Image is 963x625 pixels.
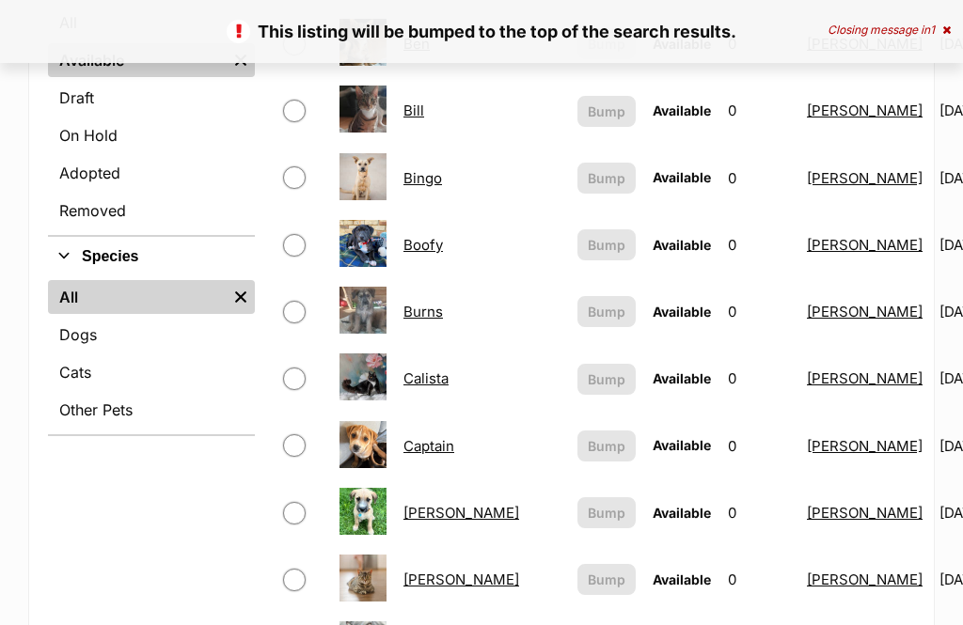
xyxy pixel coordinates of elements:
[48,2,255,235] div: Status
[577,296,636,327] button: Bump
[577,229,636,260] button: Bump
[807,102,923,119] a: [PERSON_NAME]
[653,102,711,118] span: Available
[227,280,255,314] a: Remove filter
[588,168,625,188] span: Bump
[653,571,711,587] span: Available
[403,236,443,254] a: Boofy
[807,369,923,387] a: [PERSON_NAME]
[807,504,923,522] a: [PERSON_NAME]
[807,437,923,455] a: [PERSON_NAME]
[807,236,923,254] a: [PERSON_NAME]
[577,163,636,194] button: Bump
[653,505,711,521] span: Available
[588,369,625,389] span: Bump
[588,302,625,321] span: Bump
[48,156,255,190] a: Adopted
[48,194,255,227] a: Removed
[403,169,442,187] a: Bingo
[720,414,797,478] td: 0
[48,393,255,427] a: Other Pets
[48,81,255,115] a: Draft
[720,146,797,211] td: 0
[403,504,519,522] a: [PERSON_NAME]
[403,570,519,588] a: [PERSON_NAME]
[48,280,227,314] a: All
[720,346,797,411] td: 0
[720,212,797,277] td: 0
[653,370,711,386] span: Available
[807,570,923,588] a: [PERSON_NAME]
[588,570,625,589] span: Bump
[807,169,923,187] a: [PERSON_NAME]
[653,169,711,185] span: Available
[930,23,935,37] span: 1
[403,369,449,387] a: Calista
[403,437,454,455] a: Captain
[48,118,255,152] a: On Hold
[577,96,636,127] button: Bump
[48,318,255,352] a: Dogs
[577,497,636,528] button: Bump
[48,355,255,389] a: Cats
[653,237,711,253] span: Available
[48,244,255,269] button: Species
[653,437,711,453] span: Available
[19,19,944,44] p: This listing will be bumped to the top of the search results.
[577,564,636,595] button: Bump
[403,303,443,320] a: Burns
[720,279,797,344] td: 0
[588,102,625,121] span: Bump
[588,436,625,456] span: Bump
[720,547,797,612] td: 0
[588,235,625,255] span: Bump
[720,480,797,545] td: 0
[48,276,255,434] div: Species
[577,430,636,461] button: Bump
[828,23,951,37] div: Closing message in
[653,304,711,320] span: Available
[403,102,424,119] a: Bill
[588,503,625,523] span: Bump
[577,364,636,395] button: Bump
[720,78,797,143] td: 0
[807,303,923,320] a: [PERSON_NAME]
